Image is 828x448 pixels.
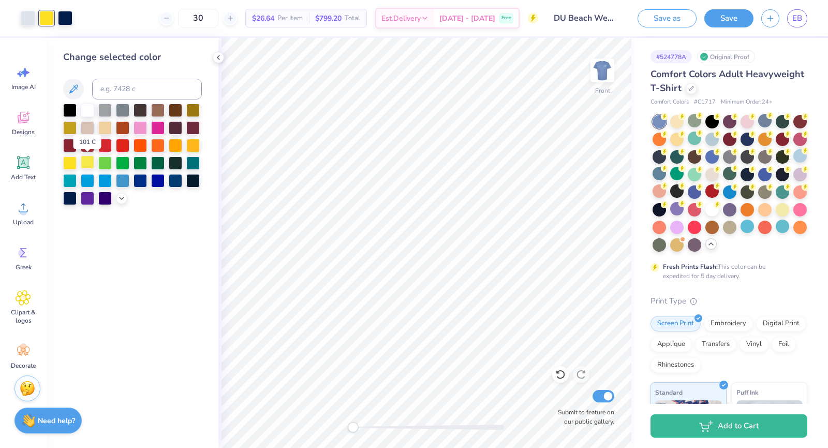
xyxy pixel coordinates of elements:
div: Front [595,86,610,95]
span: $799.20 [315,13,342,24]
span: # C1717 [694,98,716,107]
div: Transfers [695,337,736,352]
span: EB [792,12,802,24]
div: Applique [650,337,692,352]
div: # 524778A [650,50,692,63]
div: Print Type [650,295,807,307]
span: Comfort Colors [650,98,689,107]
span: Puff Ink [736,387,758,398]
button: Save [704,9,753,27]
span: Free [501,15,511,22]
strong: Need help? [38,416,75,426]
span: Designs [12,128,35,136]
a: EB [787,9,807,27]
img: Front [592,60,613,81]
span: Decorate [11,362,36,370]
div: Screen Print [650,316,701,331]
div: Rhinestones [650,357,701,373]
span: Est. Delivery [381,13,421,24]
label: Submit to feature on our public gallery. [552,408,614,426]
span: Per Item [277,13,303,24]
span: Total [345,13,360,24]
span: Image AI [11,83,36,91]
span: Standard [655,387,683,398]
span: [DATE] - [DATE] [439,13,495,24]
button: Add to Cart [650,414,807,438]
span: Upload [13,218,34,226]
span: Greek [16,263,32,271]
span: Clipart & logos [6,308,40,325]
span: $26.64 [252,13,274,24]
div: This color can be expedited for 5 day delivery. [663,262,790,281]
strong: Fresh Prints Flash: [663,263,718,271]
div: Accessibility label [348,422,358,432]
div: Embroidery [704,316,753,331]
span: Add Text [11,173,36,181]
button: Save as [638,9,697,27]
div: Change selected color [63,50,202,64]
input: e.g. 7428 c [92,79,202,99]
div: Original Proof [697,50,755,63]
div: 101 C [73,135,101,149]
input: Untitled Design [546,8,622,28]
span: Minimum Order: 24 + [721,98,773,107]
div: Foil [772,337,796,352]
span: Comfort Colors Adult Heavyweight T-Shirt [650,68,804,94]
div: Vinyl [740,337,768,352]
input: – – [178,9,218,27]
div: Digital Print [756,316,806,331]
